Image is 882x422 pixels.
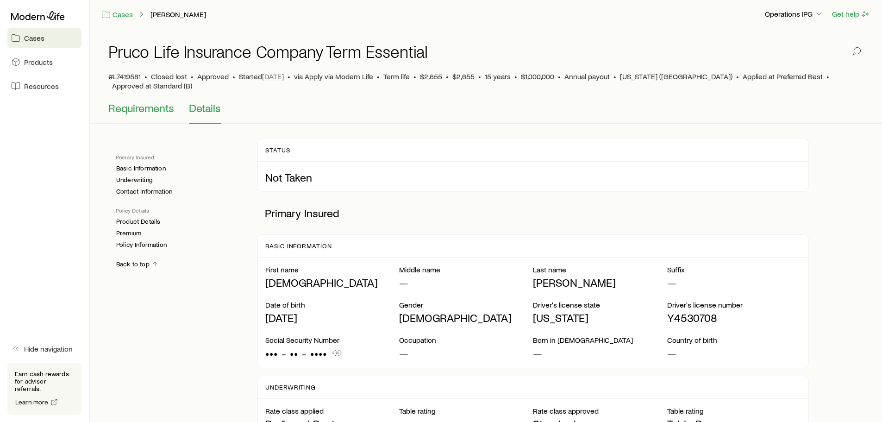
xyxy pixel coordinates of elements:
a: Cases [101,9,133,20]
p: Table rating [667,406,801,416]
span: • [558,72,561,81]
a: Premium [116,229,142,237]
span: • [514,72,517,81]
p: Y4530708 [667,311,801,324]
span: [US_STATE] ([GEOGRAPHIC_DATA]) [620,72,732,81]
span: • [478,72,481,81]
span: 15 years [485,72,511,81]
span: • [613,72,616,81]
p: [PERSON_NAME] [533,276,667,289]
p: Underwriting [265,384,316,391]
p: Closed lost [151,72,187,81]
span: - [281,347,286,360]
a: Cases [7,28,81,48]
p: Status [265,146,290,154]
span: • [191,72,194,81]
p: [DATE] [265,311,399,324]
span: • [288,72,290,81]
a: Products [7,52,81,72]
span: Term life [383,72,410,81]
span: • [232,72,235,81]
p: — [667,276,801,289]
p: Policy Details [116,207,243,214]
a: Basic Information [116,164,166,172]
h1: Pruco Life Insurance Company Term Essential [108,42,428,61]
p: — [667,346,801,359]
div: Earn cash rewards for advisor referrals.Learn more [7,363,81,415]
span: Cases [24,33,44,43]
p: Country of birth [667,335,801,345]
span: Details [189,101,221,114]
p: Occupation [399,335,533,345]
p: Rate class approved [533,406,667,416]
span: Products [24,57,53,67]
a: Resources [7,76,81,96]
a: Product Details [116,218,161,226]
p: Primary Insured [116,153,243,161]
span: $1,000,000 [521,72,554,81]
span: • [826,72,829,81]
a: Contact Information [116,188,173,195]
span: • [413,72,416,81]
p: — [399,346,533,359]
p: Earn cash rewards for advisor referrals. [15,370,74,392]
span: Learn more [15,399,49,405]
button: Hide navigation [7,339,81,359]
span: Hide navigation [24,344,73,353]
span: Annual payout [564,72,610,81]
p: Driver's license state [533,300,667,309]
span: •• [290,347,298,360]
p: Born in [DEMOGRAPHIC_DATA] [533,335,667,345]
p: Last name [533,265,667,274]
span: Requirements [108,101,174,114]
span: • [377,72,380,81]
p: Primary Insured [257,199,809,227]
p: [DEMOGRAPHIC_DATA] [399,311,533,324]
span: •••• [310,347,327,360]
span: [DATE] [262,72,284,81]
span: • [144,72,147,81]
span: • [446,72,449,81]
span: $2,655 [452,72,475,81]
a: Policy Information [116,241,167,249]
div: Application details tabs [108,101,863,124]
p: Table rating [399,406,533,416]
span: Resources [24,82,59,91]
span: ••• [265,347,278,360]
span: Approved at Standard (B) [112,81,192,90]
p: Social Security Number [265,335,399,345]
p: Not Taken [265,171,801,184]
span: • [736,72,739,81]
p: [DEMOGRAPHIC_DATA] [265,276,399,289]
p: Rate class applied [265,406,399,416]
span: - [302,347,307,360]
p: Driver's license number [667,300,801,309]
button: Operations IPG [764,9,824,20]
p: Suffix [667,265,801,274]
p: Middle name [399,265,533,274]
p: [US_STATE] [533,311,667,324]
button: Get help [832,9,871,19]
span: Approved [197,72,229,81]
a: Underwriting [116,176,153,184]
span: Applied at Preferred Best [743,72,823,81]
a: Back to top [116,260,159,269]
a: [PERSON_NAME] [150,10,206,19]
p: — [399,276,533,289]
p: First name [265,265,399,274]
p: Date of birth [265,300,399,309]
span: $2,655 [420,72,442,81]
span: #L7419581 [108,72,141,81]
span: via Apply via Modern Life [294,72,373,81]
p: Operations IPG [765,9,824,19]
p: Basic Information [265,242,332,250]
p: — [533,346,667,359]
p: Started [239,72,284,81]
p: Gender [399,300,533,309]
